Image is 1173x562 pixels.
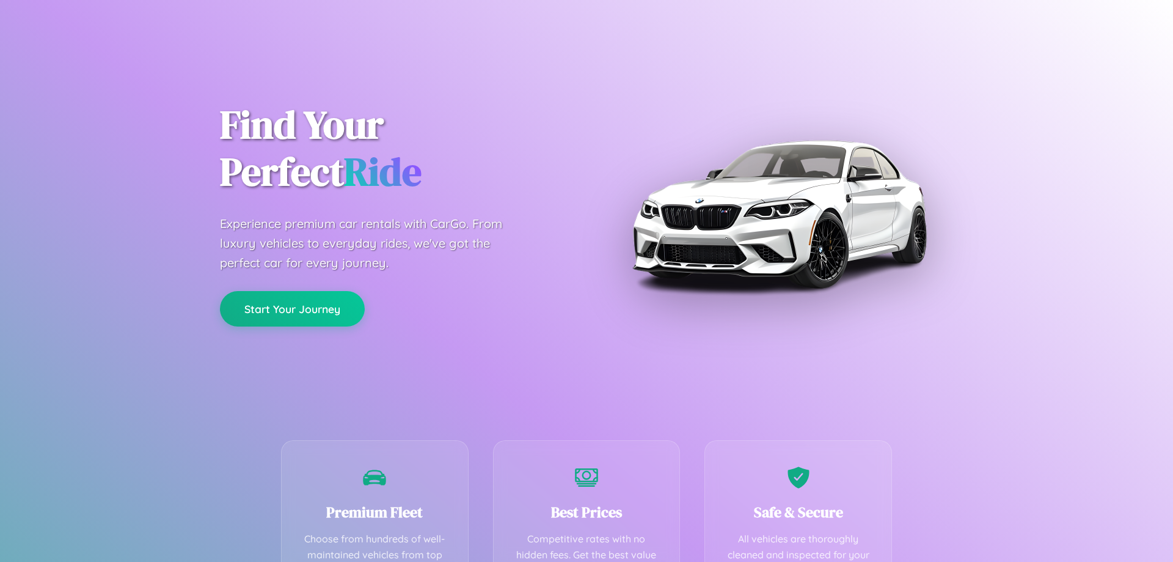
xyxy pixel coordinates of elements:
[220,102,568,196] h1: Find Your Perfect
[220,291,365,327] button: Start Your Journey
[300,502,450,522] h3: Premium Fleet
[512,502,662,522] h3: Best Prices
[626,61,932,367] img: Premium BMW car rental vehicle
[723,502,873,522] h3: Safe & Secure
[220,214,525,273] p: Experience premium car rentals with CarGo. From luxury vehicles to everyday rides, we've got the ...
[344,145,422,198] span: Ride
